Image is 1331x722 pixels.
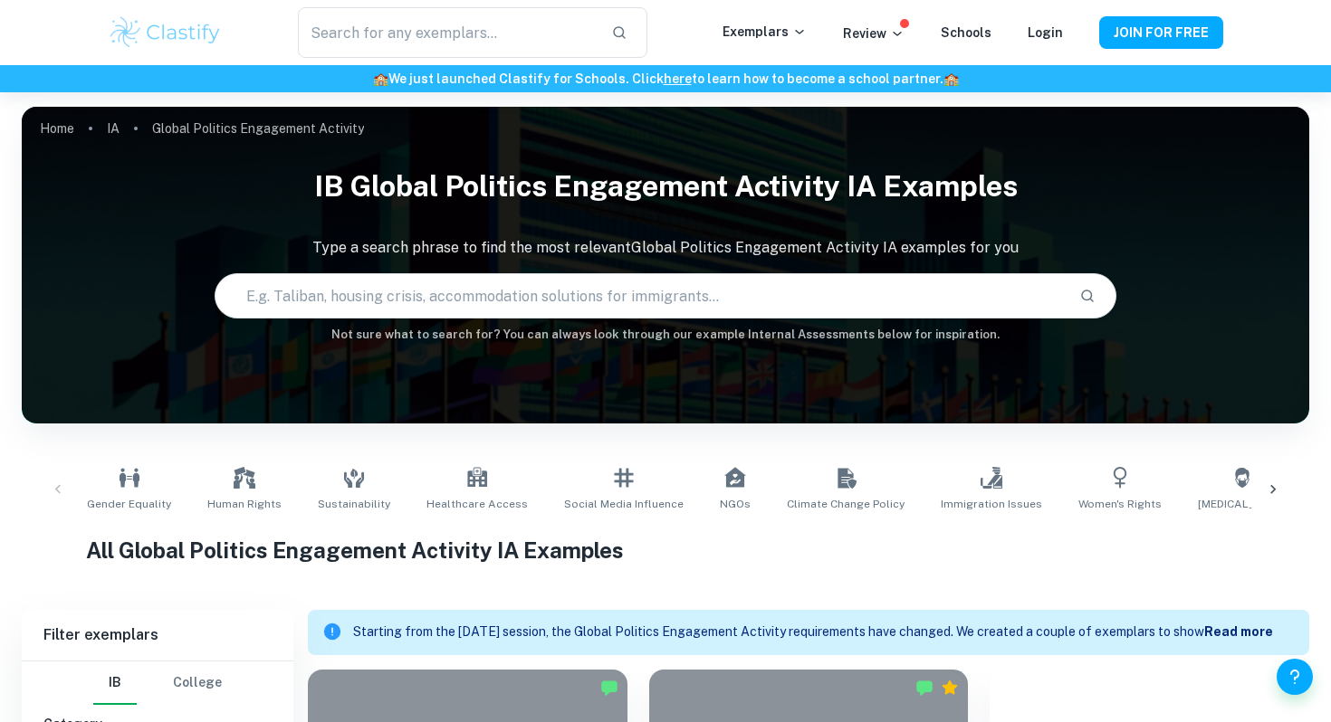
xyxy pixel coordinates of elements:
span: NGOs [720,496,751,512]
span: Gender Equality [87,496,171,512]
p: Starting from the [DATE] session, the Global Politics Engagement Activity requirements have chang... [353,622,1204,642]
p: Exemplars [723,22,807,42]
p: Type a search phrase to find the most relevant Global Politics Engagement Activity IA examples fo... [22,237,1309,259]
p: Global Politics Engagement Activity [152,119,364,138]
span: 🏫 [943,71,959,86]
span: Women's Rights [1078,496,1162,512]
input: E.g. Taliban, housing crisis, accommodation solutions for immigrants... [215,271,1064,321]
button: Help and Feedback [1277,659,1313,695]
img: Marked [600,679,618,697]
b: Read more [1204,624,1273,639]
button: IB [93,661,137,705]
span: Human Rights [207,496,282,512]
a: Schools [941,25,991,40]
h6: Not sure what to search for? You can always look through our example Internal Assessments below f... [22,326,1309,344]
a: here [664,71,692,86]
h1: IB Global Politics Engagement Activity IA examples [22,157,1309,215]
input: Search for any exemplars... [298,7,597,58]
span: Sustainability [318,496,390,512]
span: Healthcare Access [426,496,528,512]
div: Filter type choice [93,661,222,705]
div: Premium [941,679,959,697]
p: Review [843,24,905,43]
a: IA [107,116,120,141]
span: Immigration Issues [941,496,1042,512]
span: Social Media Influence [564,496,684,512]
button: College [173,661,222,705]
a: Home [40,116,74,141]
h6: We just launched Clastify for Schools. Click to learn how to become a school partner. [4,69,1327,89]
button: Search [1072,280,1103,311]
img: Clastify logo [108,14,223,51]
span: Climate Change Policy [787,496,905,512]
img: Marked [915,679,934,697]
span: 🏫 [373,71,388,86]
h6: Filter exemplars [22,610,293,660]
a: Login [1028,25,1063,40]
button: JOIN FOR FREE [1099,16,1223,49]
h1: All Global Politics Engagement Activity IA Examples [86,534,1245,566]
span: [MEDICAL_DATA] [1198,496,1286,512]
